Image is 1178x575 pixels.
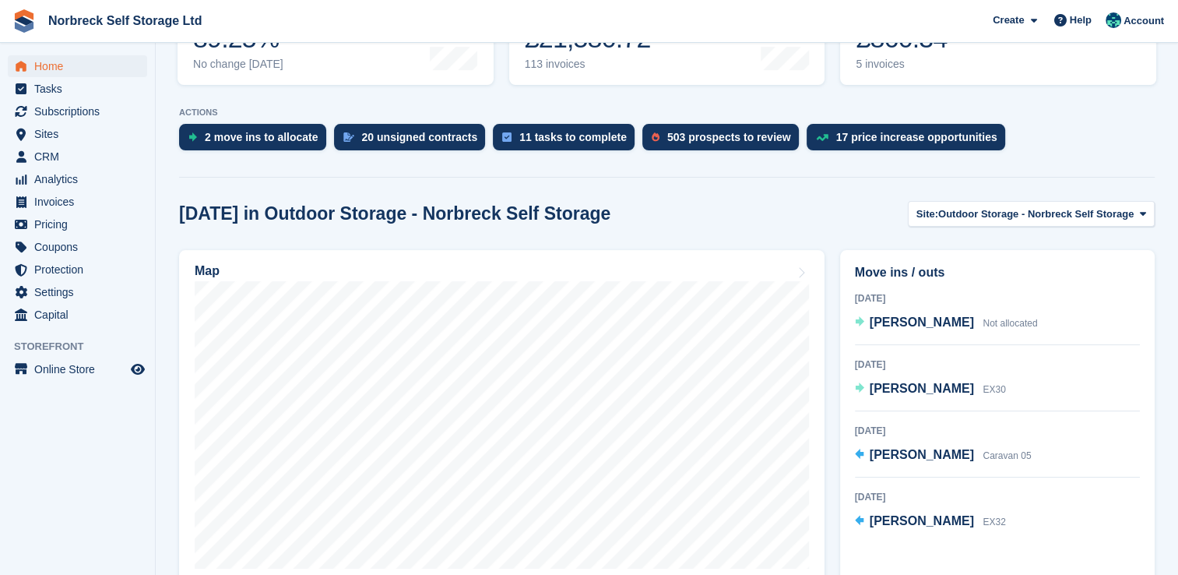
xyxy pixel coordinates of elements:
img: price_increase_opportunities-93ffe204e8149a01c8c9dc8f82e8f89637d9d84a8eef4429ea346261dce0b2c0.svg [816,134,828,141]
a: menu [8,236,147,258]
span: Settings [34,281,128,303]
span: Not allocated [983,318,1037,329]
a: menu [8,281,147,303]
span: Protection [34,259,128,280]
div: [DATE] [855,291,1140,305]
a: menu [8,259,147,280]
a: 20 unsigned contracts [334,124,494,158]
div: 11 tasks to complete [519,131,627,143]
span: Online Store [34,358,128,380]
span: Storefront [14,339,155,355]
span: Tasks [34,78,128,100]
a: [PERSON_NAME] EX30 [855,379,1006,400]
img: move_ins_to_allocate_icon-fdf77a2bb77ea45bf5b3d319d69a93e2d87916cf1d5bf7949dd705db3b84f3ca.svg [188,132,197,142]
span: Account [1123,13,1164,29]
h2: [DATE] in Outdoor Storage - Norbreck Self Storage [179,203,610,224]
span: [PERSON_NAME] [870,382,974,395]
img: task-75834270c22a3079a89374b754ae025e5fb1db73e45f91037f5363f120a921f8.svg [502,132,512,142]
span: Invoices [34,191,128,213]
a: menu [8,213,147,235]
a: menu [8,146,147,168]
a: menu [8,101,147,122]
span: Pricing [34,213,128,235]
span: Home [34,55,128,77]
span: Site: [916,206,938,222]
span: Capital [34,304,128,326]
img: prospect-51fa495bee0391a8d652442698ab0144808aea92771e9ea1ae160a38d050c398.svg [652,132,659,142]
a: menu [8,55,147,77]
h2: Move ins / outs [855,263,1140,282]
img: contract_signature_icon-13c848040528278c33f63329250d36e43548de30e8caae1d1a13099fd9432cc5.svg [343,132,354,142]
img: stora-icon-8386f47178a22dfd0bd8f6a31ec36ba5ce8667c1dd55bd0f319d3a0aa187defe.svg [12,9,36,33]
a: 17 price increase opportunities [807,124,1013,158]
p: ACTIONS [179,108,1155,118]
span: Analytics [34,168,128,190]
a: menu [8,358,147,380]
span: Coupons [34,236,128,258]
span: Create [993,12,1024,28]
div: 17 price increase opportunities [836,131,997,143]
a: [PERSON_NAME] EX32 [855,512,1006,532]
div: 5 invoices [856,58,962,71]
a: 11 tasks to complete [493,124,642,158]
a: menu [8,123,147,145]
span: EX32 [983,517,1005,527]
span: Subscriptions [34,101,128,122]
span: Caravan 05 [983,450,1031,461]
span: [PERSON_NAME] [870,316,974,329]
a: menu [8,191,147,213]
span: [PERSON_NAME] [870,448,974,461]
div: [DATE] [855,424,1140,438]
span: EX30 [983,384,1005,395]
div: 113 invoices [525,58,651,71]
a: menu [8,78,147,100]
a: [PERSON_NAME] Caravan 05 [855,446,1032,466]
a: menu [8,168,147,190]
div: 2 move ins to allocate [205,131,318,143]
div: [DATE] [855,358,1140,372]
button: Site: Outdoor Storage - Norbreck Self Storage [908,201,1155,227]
a: 503 prospects to review [642,124,807,158]
div: 20 unsigned contracts [362,131,478,143]
a: Norbreck Self Storage Ltd [42,8,208,34]
h2: Map [195,264,220,278]
a: 2 move ins to allocate [179,124,334,158]
span: CRM [34,146,128,168]
span: Sites [34,123,128,145]
div: No change [DATE] [193,58,283,71]
a: Preview store [128,360,147,379]
a: [PERSON_NAME] Not allocated [855,313,1038,333]
a: menu [8,304,147,326]
span: Help [1070,12,1092,28]
div: 503 prospects to review [667,131,791,143]
span: [PERSON_NAME] [870,514,974,527]
img: Sally King [1106,12,1121,28]
span: Outdoor Storage - Norbreck Self Storage [938,206,1134,222]
div: [DATE] [855,490,1140,504]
